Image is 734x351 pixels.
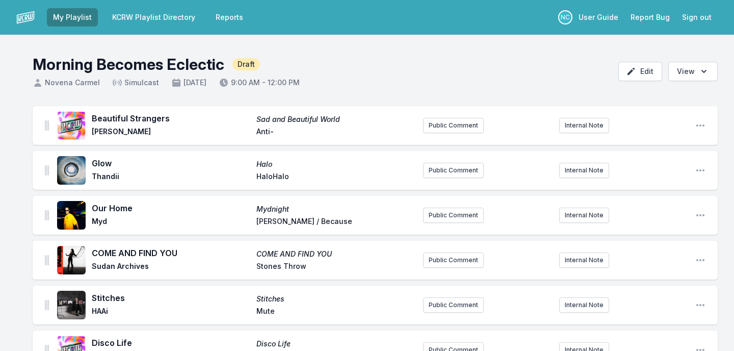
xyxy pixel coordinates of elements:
[572,8,624,27] a: User Guide
[256,127,415,139] span: Anti‐
[423,163,484,178] button: Public Comment
[57,156,86,185] img: Halo
[256,294,415,304] span: Stitches
[57,291,86,319] img: Stitches
[57,201,86,230] img: Mydnight
[232,58,260,70] span: Draft
[92,247,250,259] span: COME AND FIND YOU
[209,8,249,27] a: Reports
[171,78,206,88] span: [DATE]
[92,261,250,273] span: Sudan Archives
[559,253,609,268] button: Internal Note
[695,300,705,310] button: Open playlist item options
[559,163,609,178] button: Internal Note
[423,208,484,223] button: Public Comment
[256,339,415,349] span: Disco Life
[695,210,705,220] button: Open playlist item options
[92,112,250,124] span: Beautiful Strangers
[256,216,415,229] span: [PERSON_NAME] / Because
[558,10,572,24] p: Novena Carmel
[695,255,705,265] button: Open playlist item options
[33,78,100,88] span: Novena Carmel
[695,165,705,175] button: Open playlist item options
[423,253,484,268] button: Public Comment
[559,118,609,133] button: Internal Note
[45,165,49,175] img: Drag Handle
[559,297,609,313] button: Internal Note
[92,157,250,169] span: Glow
[423,297,484,313] button: Public Comment
[423,118,484,133] button: Public Comment
[256,204,415,214] span: Mydnight
[219,78,300,88] span: 9:00 AM - 12:00 PM
[559,208,609,223] button: Internal Note
[45,255,49,265] img: Drag Handle
[57,111,86,140] img: Sad and Beautiful World
[256,159,415,169] span: Halo
[45,120,49,131] img: Drag Handle
[256,249,415,259] span: COME AND FIND YOU
[92,337,250,349] span: Disco Life
[256,261,415,273] span: Stones Throw
[112,78,159,88] span: Simulcast
[92,127,250,139] span: [PERSON_NAME]
[106,8,201,27] a: KCRW Playlist Directory
[92,216,250,229] span: Myd
[92,292,250,304] span: Stitches
[47,8,98,27] a: My Playlist
[92,171,250,184] span: Thandii
[256,114,415,124] span: Sad and Beautiful World
[45,210,49,220] img: Drag Handle
[92,202,250,214] span: Our Home
[256,171,415,184] span: HaloHalo
[57,246,86,274] img: COME AND FIND YOU
[33,55,224,73] h1: Morning Becomes Eclectic
[695,120,705,131] button: Open playlist item options
[45,300,49,310] img: Drag Handle
[92,306,250,318] span: HAAi
[618,62,662,81] button: Edit
[624,8,676,27] a: Report Bug
[668,62,718,81] button: Open options
[676,8,718,27] button: Sign out
[256,306,415,318] span: Mute
[16,8,35,27] img: logo-white-87cec1fa9cbef997252546196dc51331.png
